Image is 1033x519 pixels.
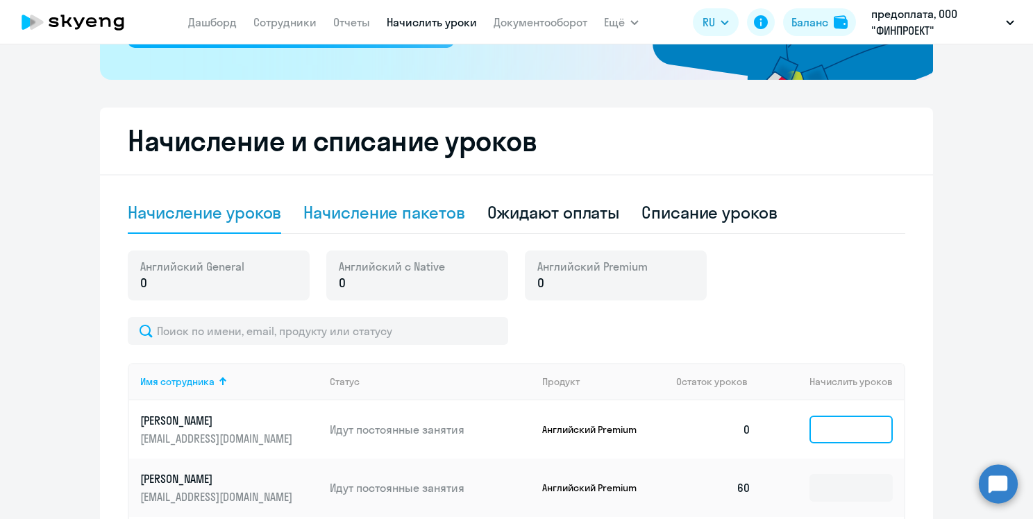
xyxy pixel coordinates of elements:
p: Идут постоянные занятия [330,480,531,495]
div: Имя сотрудника [140,375,215,388]
span: Ещё [604,14,625,31]
td: 0 [665,400,762,459]
div: Баланс [791,14,828,31]
a: Дашборд [188,15,237,29]
span: 0 [140,274,147,292]
a: Отчеты [333,15,370,29]
a: Сотрудники [253,15,317,29]
button: Балансbalance [783,8,856,36]
span: Остаток уроков [676,375,748,388]
p: Идут постоянные занятия [330,422,531,437]
p: предоплата, ООО "ФИНПРОЕКТ" [871,6,1000,39]
h2: Начисление и списание уроков [128,124,905,158]
a: [PERSON_NAME][EMAIL_ADDRESS][DOMAIN_NAME] [140,471,319,504]
div: Ожидают оплаты [487,201,620,223]
th: Начислить уроков [762,363,904,400]
span: Английский General [140,259,244,274]
div: Начисление уроков [128,201,281,223]
p: [PERSON_NAME] [140,413,296,428]
p: [EMAIL_ADDRESS][DOMAIN_NAME] [140,489,296,504]
div: Статус [330,375,360,388]
button: RU [693,8,739,36]
div: Продукт [542,375,580,388]
td: 60 [665,459,762,517]
div: Остаток уроков [676,375,762,388]
img: balance [834,15,848,29]
span: Английский Premium [537,259,648,274]
span: Английский с Native [339,259,445,274]
a: Документооборот [494,15,587,29]
button: Ещё [604,8,639,36]
div: Начисление пакетов [303,201,464,223]
span: RU [703,14,715,31]
div: Продукт [542,375,666,388]
div: Статус [330,375,531,388]
span: 0 [537,274,544,292]
input: Поиск по имени, email, продукту или статусу [128,317,508,345]
div: Списание уроков [641,201,778,223]
span: 0 [339,274,346,292]
p: [EMAIL_ADDRESS][DOMAIN_NAME] [140,431,296,446]
p: Английский Premium [542,423,646,436]
button: предоплата, ООО "ФИНПРОЕКТ" [864,6,1021,39]
a: [PERSON_NAME][EMAIL_ADDRESS][DOMAIN_NAME] [140,413,319,446]
p: Английский Premium [542,482,646,494]
p: [PERSON_NAME] [140,471,296,486]
div: Имя сотрудника [140,375,319,388]
a: Начислить уроки [387,15,477,29]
